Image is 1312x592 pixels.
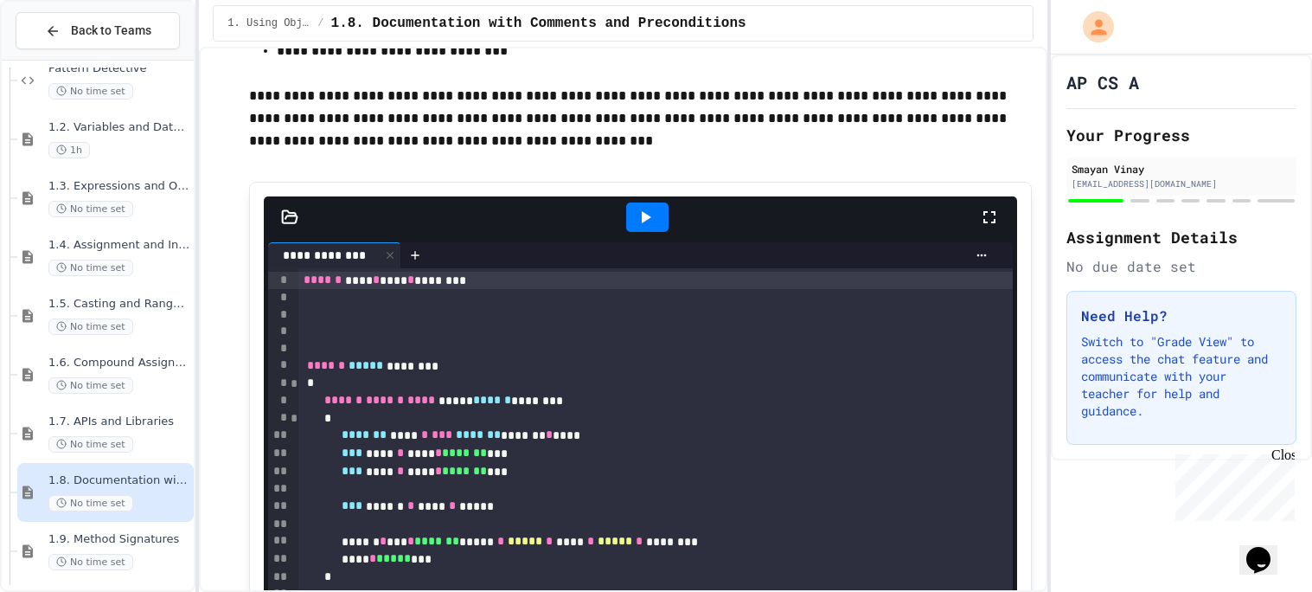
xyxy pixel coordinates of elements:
[1081,306,1282,326] h3: Need Help?
[48,61,190,76] span: Pattern Detective
[48,554,133,570] span: No time set
[48,83,133,100] span: No time set
[48,142,90,158] span: 1h
[48,436,133,453] span: No time set
[48,260,133,276] span: No time set
[48,356,190,370] span: 1.6. Compound Assignment Operators
[48,532,190,547] span: 1.9. Method Signatures
[48,297,190,312] span: 1.5. Casting and Ranges of Values
[1066,123,1296,147] h2: Your Progress
[48,179,190,194] span: 1.3. Expressions and Output [New]
[227,16,310,30] span: 1. Using Objects and Methods
[1066,225,1296,249] h2: Assignment Details
[7,7,119,110] div: Chat with us now!Close
[1239,523,1295,575] iframe: chat widget
[1072,161,1291,177] div: Smayan Vinay
[1072,177,1291,190] div: [EMAIL_ADDRESS][DOMAIN_NAME]
[1081,333,1282,420] p: Switch to "Grade View" to access the chat feature and communicate with your teacher for help and ...
[48,201,133,217] span: No time set
[1066,70,1139,94] h1: AP CS A
[48,473,190,488] span: 1.8. Documentation with Comments and Preconditions
[48,495,133,512] span: No time set
[48,319,133,335] span: No time set
[1065,7,1118,47] div: My Account
[1066,256,1296,277] div: No due date set
[1168,447,1295,521] iframe: chat widget
[48,377,133,394] span: No time set
[71,22,151,40] span: Back to Teams
[16,12,180,49] button: Back to Teams
[48,238,190,253] span: 1.4. Assignment and Input
[317,16,323,30] span: /
[331,13,746,34] span: 1.8. Documentation with Comments and Preconditions
[48,120,190,135] span: 1.2. Variables and Data Types
[48,415,190,429] span: 1.7. APIs and Libraries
